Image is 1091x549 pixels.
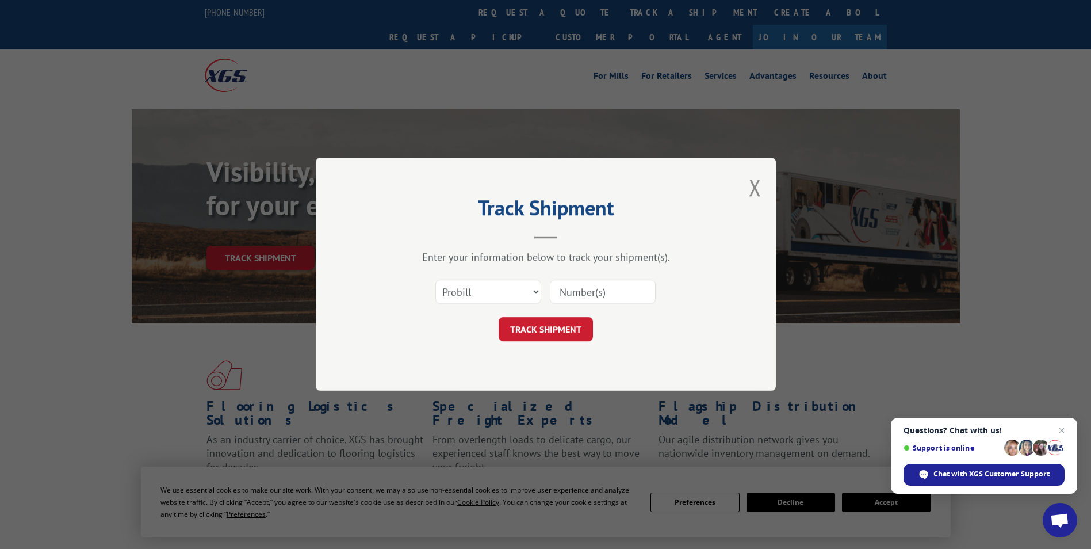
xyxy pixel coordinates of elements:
[904,426,1065,435] span: Questions? Chat with us!
[373,200,718,222] h2: Track Shipment
[373,251,718,264] div: Enter your information below to track your shipment(s).
[499,318,593,342] button: TRACK SHIPMENT
[550,280,656,304] input: Number(s)
[1055,424,1069,437] span: Close chat
[904,464,1065,486] div: Chat with XGS Customer Support
[904,444,1000,452] span: Support is online
[933,469,1050,479] span: Chat with XGS Customer Support
[1043,503,1077,537] div: Open chat
[749,172,761,203] button: Close modal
